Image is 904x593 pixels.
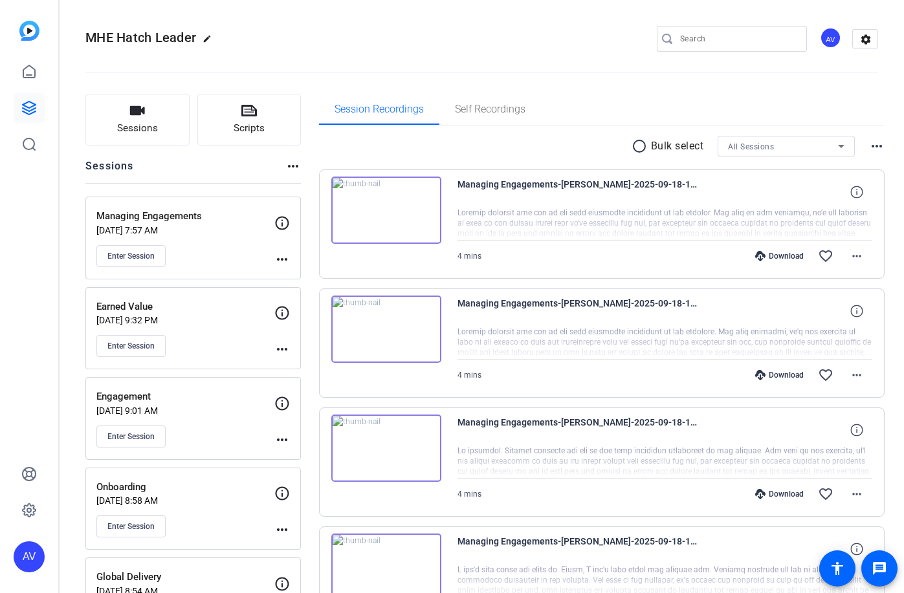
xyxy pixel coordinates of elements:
[96,480,274,495] p: Onboarding
[849,486,865,502] mat-icon: more_horiz
[849,367,865,383] mat-icon: more_horiz
[872,561,887,576] mat-icon: message
[749,370,810,380] div: Download
[818,367,833,383] mat-icon: favorite_border
[96,495,274,506] p: [DATE] 8:58 AM
[85,94,190,146] button: Sessions
[96,299,274,314] p: Earned Value
[853,30,879,49] mat-icon: settings
[274,341,290,357] mat-icon: more_horiz
[458,252,481,261] span: 4 mins
[96,335,166,357] button: Enter Session
[107,521,155,532] span: Enter Session
[331,415,441,482] img: thumb-nail
[818,486,833,502] mat-icon: favorite_border
[107,251,155,261] span: Enter Session
[274,522,290,537] mat-icon: more_horiz
[458,415,697,446] span: Managing Engagements-[PERSON_NAME]-2025-09-18-11-20-16-703-0
[651,138,704,154] p: Bulk select
[820,27,843,50] ngx-avatar: Amanda Vintinner
[19,21,39,41] img: blue-gradient.svg
[458,490,481,499] span: 4 mins
[96,405,274,416] p: [DATE] 9:01 AM
[274,432,290,447] mat-icon: more_horiz
[96,426,166,447] button: Enter Session
[632,138,651,154] mat-icon: radio_button_unchecked
[107,341,155,351] span: Enter Session
[285,158,301,174] mat-icon: more_horiz
[96,389,274,404] p: Engagement
[234,121,265,136] span: Scripts
[197,94,302,146] button: Scripts
[458,371,481,380] span: 4 mins
[14,541,45,572] div: AV
[96,315,274,325] p: [DATE] 9:32 PM
[203,34,218,50] mat-icon: edit
[749,489,810,499] div: Download
[820,27,841,49] div: AV
[331,177,441,244] img: thumb-nail
[680,31,797,47] input: Search
[728,142,774,151] span: All Sessions
[869,138,885,154] mat-icon: more_horiz
[117,121,158,136] span: Sessions
[331,296,441,363] img: thumb-nail
[458,296,697,327] span: Managing Engagements-[PERSON_NAME]-2025-09-18-11-25-24-341-0
[85,158,134,183] h2: Sessions
[830,561,845,576] mat-icon: accessibility
[458,534,697,565] span: Managing Engagements-[PERSON_NAME]-2025-09-18-11-09-25-891-0
[335,104,424,114] span: Session Recordings
[849,248,865,264] mat-icon: more_horiz
[107,431,155,442] span: Enter Session
[96,245,166,267] button: Enter Session
[749,251,810,261] div: Download
[96,570,274,585] p: Global Delivery
[96,515,166,537] button: Enter Session
[85,30,196,45] span: MHE Hatch Leader
[455,104,525,114] span: Self Recordings
[96,225,274,235] p: [DATE] 7:57 AM
[274,252,290,267] mat-icon: more_horiz
[96,209,274,224] p: Managing Engagements
[458,177,697,208] span: Managing Engagements-[PERSON_NAME]-2025-09-18-11-30-12-559-0
[818,248,833,264] mat-icon: favorite_border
